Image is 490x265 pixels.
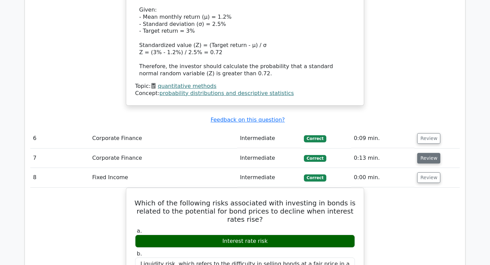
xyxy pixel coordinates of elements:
[417,153,440,163] button: Review
[30,168,89,187] td: 8
[351,149,415,168] td: 0:13 min.
[417,172,440,183] button: Review
[135,90,355,97] div: Concept:
[158,83,216,89] a: quantitative methods
[304,174,326,181] span: Correct
[89,168,237,187] td: Fixed Income
[89,149,237,168] td: Corporate Finance
[89,129,237,148] td: Corporate Finance
[351,168,415,187] td: 0:00 min.
[160,90,294,96] a: probability distributions and descriptive statistics
[137,250,142,257] span: b.
[135,83,355,90] div: Topic:
[134,199,356,223] h5: Which of the following risks associated with investing in bonds is related to the potential for b...
[30,129,89,148] td: 6
[417,133,440,144] button: Review
[237,129,301,148] td: Intermediate
[351,129,415,148] td: 0:09 min.
[135,235,355,248] div: Interest rate risk
[304,155,326,162] span: Correct
[304,135,326,142] span: Correct
[237,168,301,187] td: Intermediate
[137,228,142,234] span: a.
[30,149,89,168] td: 7
[237,149,301,168] td: Intermediate
[211,116,285,123] a: Feedback on this question?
